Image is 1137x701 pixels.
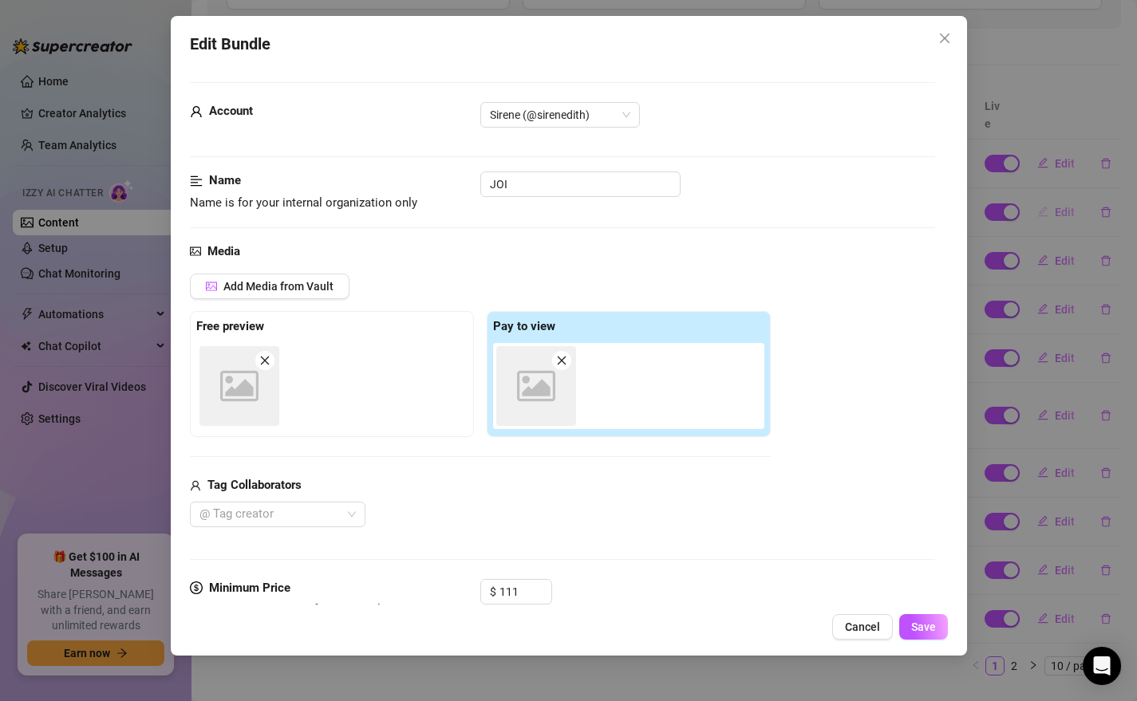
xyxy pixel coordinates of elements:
[207,478,302,492] strong: Tag Collaborators
[206,281,217,292] span: picture
[209,173,241,187] strong: Name
[556,355,567,366] span: close
[931,32,957,45] span: Close
[207,244,240,258] strong: Media
[490,103,630,127] span: Sirene (@sirenedith)
[1083,647,1121,685] div: Open Intercom Messenger
[831,614,892,640] button: Cancel
[190,32,270,57] span: Edit Bundle
[190,195,417,210] span: Name is for your internal organization only
[480,171,681,197] input: Enter a name
[190,602,387,616] span: Set the minimum price for the bundle
[493,319,555,333] strong: Pay to view
[209,104,253,118] strong: Account
[209,581,290,595] strong: Minimum Price
[259,355,270,366] span: close
[931,26,957,51] button: Close
[938,32,950,45] span: close
[898,614,947,640] button: Save
[190,242,201,262] span: picture
[223,280,334,293] span: Add Media from Vault
[190,274,349,299] button: Add Media from Vault
[910,620,935,633] span: Save
[190,102,203,121] span: user
[844,620,879,633] span: Cancel
[196,319,264,333] strong: Free preview
[190,476,201,495] span: user
[190,579,203,598] span: dollar
[190,171,203,191] span: align-left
